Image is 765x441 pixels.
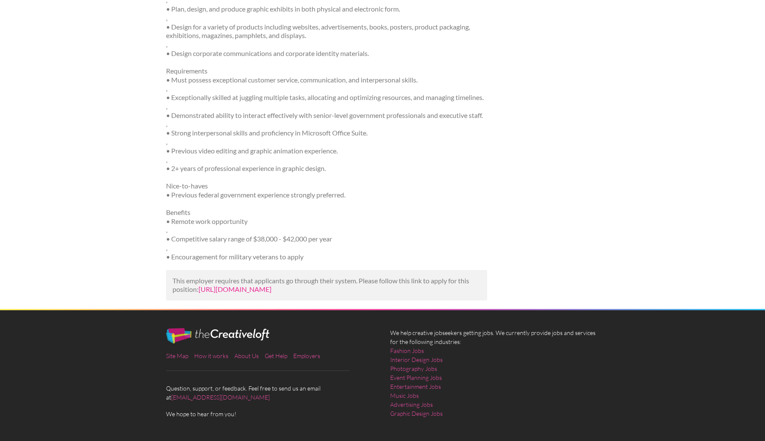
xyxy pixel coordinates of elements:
a: [EMAIL_ADDRESS][DOMAIN_NAME] [171,394,270,401]
span: We hope to hear from you! [166,409,375,418]
a: How it works [194,352,228,359]
a: Entertainment Jobs [390,382,441,391]
a: Site Map [166,352,188,359]
p: Nice-to-haves • Previous federal government experience strongly preferred. [166,182,488,200]
p: This employer requires that applicants go through their system. Please follow this link to apply ... [172,276,481,294]
p: Benefits • Remote work opportunity , • Competitive salary range of $38,000 - $42,000 per year , •... [166,208,488,262]
a: About Us [234,352,259,359]
a: Event Planning Jobs [390,373,442,382]
div: We help creative jobseekers getting jobs. We currently provide jobs and services for the followin... [382,328,607,425]
img: The Creative Loft [166,328,269,344]
a: Get Help [265,352,287,359]
a: Music Jobs [390,391,419,400]
p: Requirements • Must possess exceptional customer service, communication, and interpersonal skills... [166,67,488,173]
a: Advertising Jobs [390,400,433,409]
div: Question, support, or feedback. Feel free to send us an email at [158,328,382,418]
a: Interior Design Jobs [390,355,443,364]
a: Photography Jobs [390,364,437,373]
a: [URL][DOMAIN_NAME] [199,285,272,293]
a: Fashion Jobs [390,346,424,355]
a: Employers [293,352,320,359]
a: Graphic Design Jobs [390,409,443,418]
